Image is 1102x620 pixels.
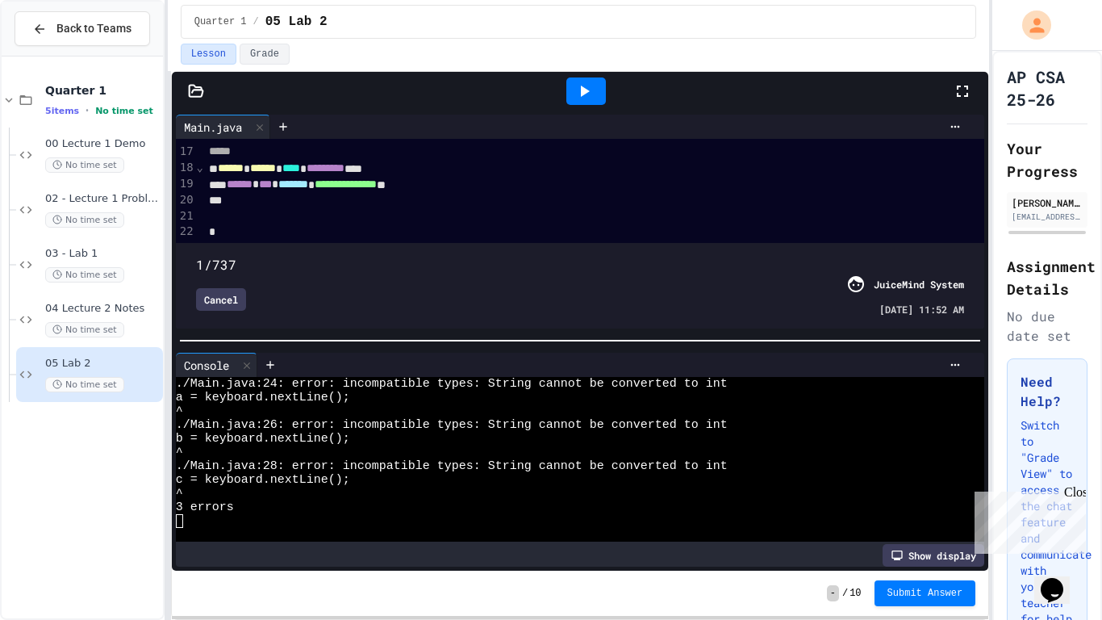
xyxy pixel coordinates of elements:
span: 5 items [45,106,79,116]
span: 05 Lab 2 [265,12,328,31]
h2: Assignment Details [1007,255,1087,300]
span: No time set [95,106,153,116]
h1: AP CSA 25-26 [1007,65,1087,111]
span: 3 errors [176,501,234,514]
span: / [842,587,848,600]
button: Lesson [181,44,236,65]
span: Submit Answer [887,587,963,600]
span: ./Main.java:24: error: incompatible types: String cannot be converted to int [176,377,728,391]
div: Chat with us now!Close [6,6,111,103]
div: Show display [883,544,984,567]
div: JuiceMind System [874,277,964,291]
span: No time set [45,212,124,228]
span: 10 [849,587,861,600]
h3: Need Help? [1021,372,1074,411]
span: 03 - Lab 1 [45,247,160,261]
button: Submit Answer [875,580,976,606]
span: ./Main.java:28: error: incompatible types: String cannot be converted to int [176,459,728,473]
div: 1/737 [196,255,965,274]
button: Grade [240,44,290,65]
span: ^ [176,446,183,459]
h2: Your Progress [1007,137,1087,182]
div: 21 [176,208,196,224]
span: / [253,15,259,28]
span: No time set [45,157,124,173]
div: Main.java [176,119,250,136]
span: 00 Lecture 1 Demo [45,137,160,151]
span: ./Main.java:26: error: incompatible types: String cannot be converted to int [176,418,728,432]
div: 22 [176,224,196,240]
div: 20 [176,192,196,208]
button: Back to Teams [15,11,150,46]
span: No time set [45,322,124,337]
span: Fold line [196,161,204,174]
span: - [827,585,839,601]
span: 04 Lecture 2 Notes [45,302,160,316]
div: Console [176,353,257,377]
span: [DATE] 11:52 AM [879,302,964,316]
span: • [86,104,89,117]
span: 05 Lab 2 [45,357,160,371]
div: 18 [176,160,196,176]
span: Back to Teams [56,20,131,37]
div: Console [176,357,237,374]
span: b = keyboard.nextLine(); [176,432,350,446]
div: 17 [176,144,196,160]
div: [EMAIL_ADDRESS][PERSON_NAME][DOMAIN_NAME] [1012,211,1083,223]
div: 19 [176,176,196,192]
span: a = keyboard.nextLine(); [176,391,350,404]
div: Main.java [176,115,270,139]
span: Quarter 1 [194,15,247,28]
span: 02 - Lecture 1 Problem 2 [45,192,160,206]
span: ^ [176,487,183,501]
div: No due date set [1007,307,1087,346]
div: [PERSON_NAME] [PERSON_NAME] [1012,195,1083,210]
span: ^ [176,404,183,418]
span: No time set [45,267,124,283]
span: c = keyboard.nextLine(); [176,473,350,487]
div: My Account [1005,6,1055,44]
span: Quarter 1 [45,83,160,98]
span: No time set [45,377,124,392]
iframe: chat widget [968,485,1086,554]
iframe: chat widget [1034,555,1086,604]
div: Cancel [196,288,246,311]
